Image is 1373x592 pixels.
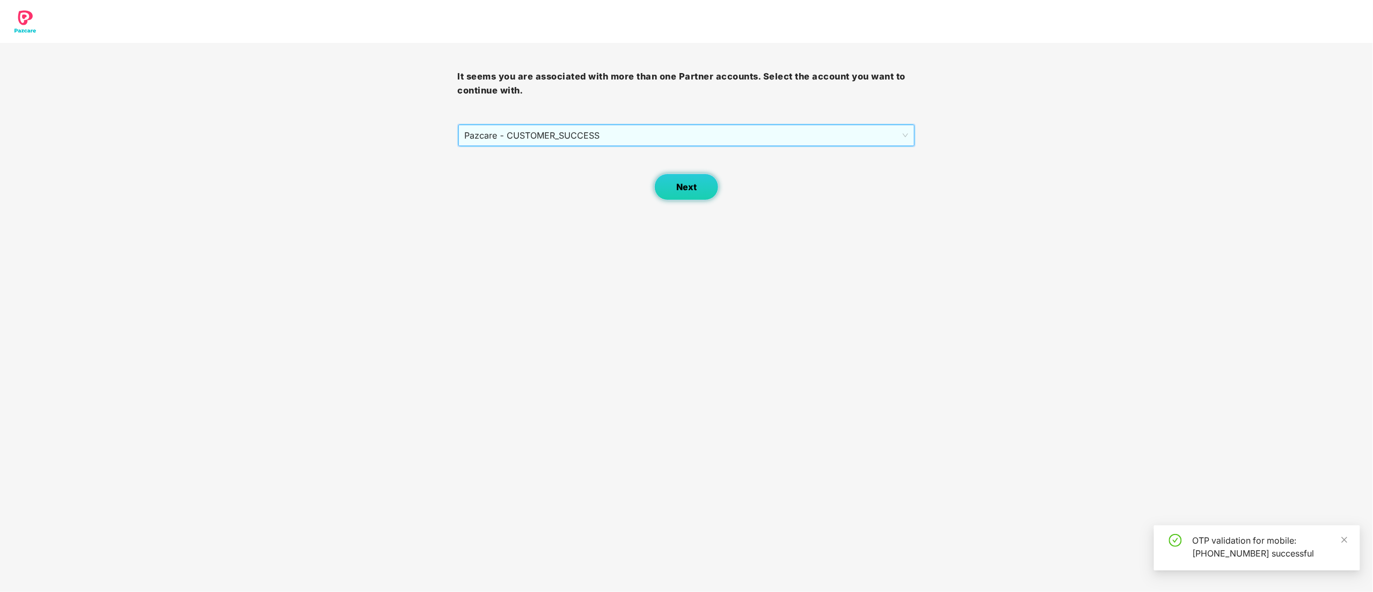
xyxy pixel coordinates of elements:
span: check-circle [1169,534,1182,547]
span: Next [676,182,697,192]
span: Pazcare - CUSTOMER_SUCCESS [465,125,909,146]
span: close [1341,536,1348,544]
h3: It seems you are associated with more than one Partner accounts. Select the account you want to c... [458,70,916,97]
div: OTP validation for mobile: [PHONE_NUMBER] successful [1193,534,1347,560]
button: Next [654,174,719,200]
